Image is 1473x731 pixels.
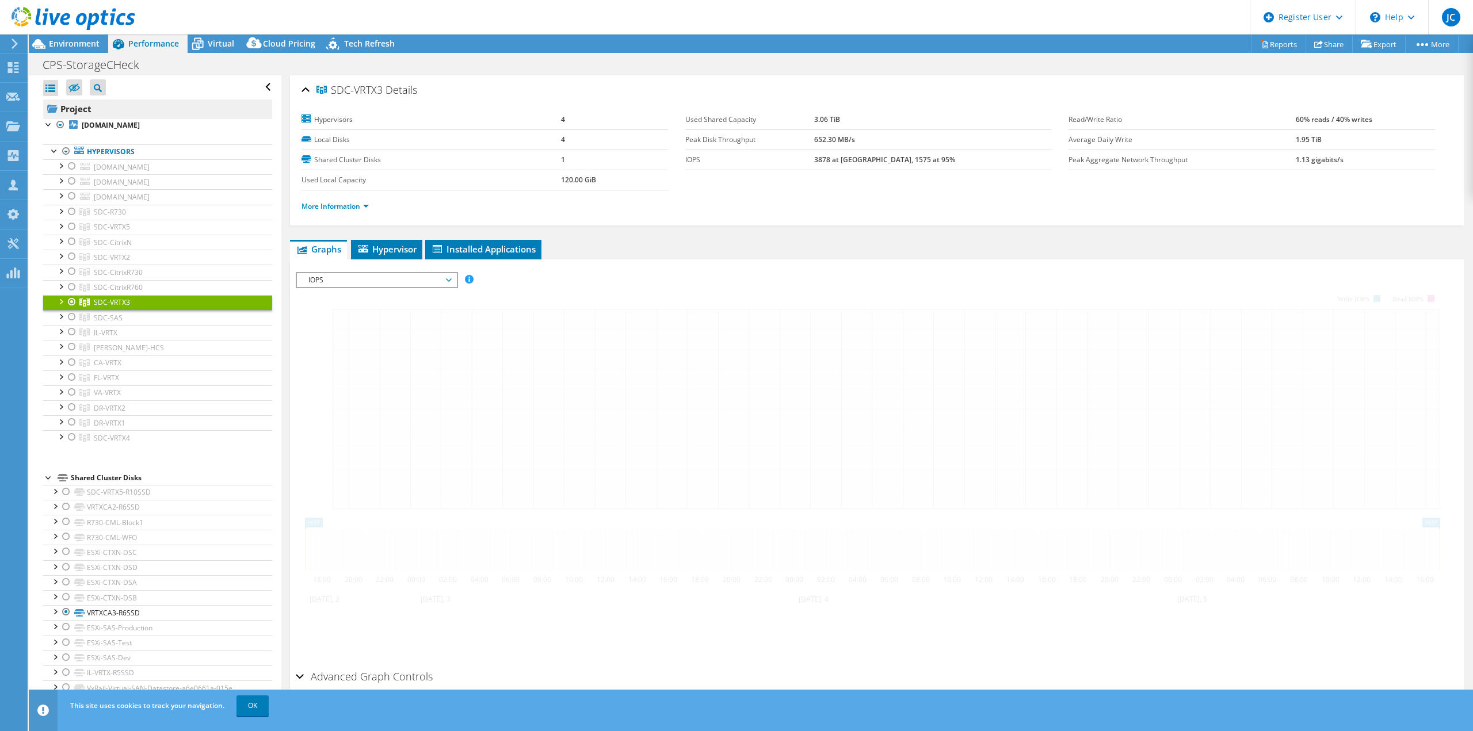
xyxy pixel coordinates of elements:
b: 1.95 TiB [1296,135,1322,144]
b: 3878 at [GEOGRAPHIC_DATA], 1575 at 95% [814,155,955,164]
span: [DOMAIN_NAME] [94,177,150,187]
div: Shared Cluster Disks [71,471,272,485]
span: Virtual [208,38,234,49]
span: Details [386,83,417,97]
a: R730-CML-Block1 [43,515,272,530]
span: CA-VRTX [94,358,121,368]
span: Installed Applications [431,243,536,255]
a: SDC-VRTX3 [43,295,272,310]
b: 3.06 TiB [814,114,840,124]
label: Used Local Capacity [302,174,561,186]
a: Share [1306,35,1353,53]
a: SDC-CitrixR730 [43,265,272,280]
span: SDC-VRTX3 [316,85,383,96]
label: Average Daily Write [1069,134,1296,146]
a: R730-CML-WFO [43,530,272,545]
span: IOPS [303,273,451,287]
b: 60% reads / 40% writes [1296,114,1372,124]
a: DR-VRTX2 [43,400,272,415]
a: OK [236,695,269,716]
span: IL-VRTX [94,328,117,338]
a: SDC-VRTX2 [43,250,272,265]
label: Peak Disk Throughput [685,134,814,146]
a: SDC-VRTX4 [43,430,272,445]
a: ESXi-CTXN-DSD [43,560,272,575]
a: More [1405,35,1459,53]
b: 120.00 GiB [561,175,596,185]
a: ESXi-CTXN-DSC [43,545,272,560]
label: Shared Cluster Disks [302,154,561,166]
a: VxRail-Virtual-SAN-Datastore-a6e0661a-015e [43,680,272,695]
b: 4 [561,114,565,124]
span: This site uses cookies to track your navigation. [70,701,224,710]
a: IL-VRTX-R5SSD [43,665,272,680]
a: ESXi-CTXN-DSB [43,590,272,605]
span: Performance [128,38,179,49]
span: SDC-VRTX5 [94,222,130,232]
label: Used Shared Capacity [685,114,814,125]
label: Local Disks [302,134,561,146]
a: [DOMAIN_NAME] [43,174,272,189]
span: FL-VRTX [94,373,119,382]
span: [DOMAIN_NAME] [94,192,150,202]
span: SDC-CitrixR730 [94,267,143,277]
a: SDC-SAS [43,310,272,325]
span: DR-VRTX1 [94,418,125,428]
a: More Information [302,201,369,211]
label: Peak Aggregate Network Throughput [1069,154,1296,166]
b: 1 [561,155,565,164]
a: ESXi-SAS-Production [43,620,272,635]
a: Reports [1251,35,1306,53]
span: Environment [49,38,100,49]
a: Hypervisors [43,144,272,159]
span: JC [1442,8,1460,26]
a: ESXi-SAS-Dev [43,650,272,665]
span: SDC-VRTX4 [94,433,130,443]
h1: CPS-StorageCHeck [37,59,157,71]
b: [DOMAIN_NAME] [82,120,140,130]
svg: \n [1370,12,1380,22]
span: [DOMAIN_NAME] [94,162,150,172]
a: [DOMAIN_NAME] [43,189,272,204]
span: Tech Refresh [344,38,395,49]
a: SDC-CitrixR760 [43,280,272,295]
a: ESXi-CTXN-DSA [43,575,272,590]
span: SDC-CitrixN [94,238,132,247]
a: FL-VRTX [43,370,272,385]
span: SDC-CitrixR760 [94,282,143,292]
span: [PERSON_NAME]-HCS [94,343,164,353]
span: DR-VRTX2 [94,403,125,413]
a: VRTXCA3-R6SSD [43,605,272,620]
label: Hypervisors [302,114,561,125]
span: Graphs [296,243,341,255]
a: ESXi-SAS-Test [43,636,272,650]
span: SDC-SAS [94,313,123,323]
a: Export [1352,35,1406,53]
a: DR-VRTX1 [43,415,272,430]
span: VA-VRTX [94,388,121,397]
span: SDC-VRTX2 [94,252,130,262]
a: IL-VRTX [43,325,272,340]
a: [DOMAIN_NAME] [43,118,272,133]
a: VRTXCA2-R6SSD [43,500,272,515]
a: SDC-VRTX5 [43,220,272,235]
h2: Advanced Graph Controls [296,665,433,688]
span: SDC-VRTX3 [94,297,130,307]
b: 652.30 MB/s [814,135,855,144]
span: Cloud Pricing [263,38,315,49]
label: IOPS [685,154,814,166]
a: VA-VRTX [43,385,272,400]
a: IRV-HCS [43,340,272,355]
span: SDC-R730 [94,207,126,217]
a: SDC-CitrixN [43,235,272,250]
a: SDC-R730 [43,205,272,220]
a: CA-VRTX [43,355,272,370]
label: Read/Write Ratio [1069,114,1296,125]
b: 1.13 gigabits/s [1296,155,1344,164]
a: [DOMAIN_NAME] [43,159,272,174]
span: Hypervisor [357,243,417,255]
b: 4 [561,135,565,144]
a: Project [43,99,272,118]
a: SDC-VRTX5-R10SSD [43,485,272,500]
